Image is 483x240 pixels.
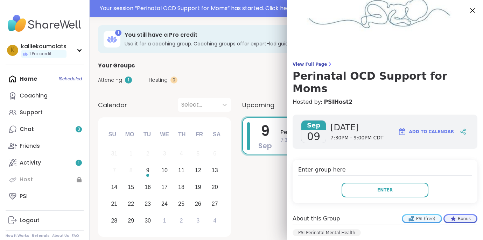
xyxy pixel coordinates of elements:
[20,176,33,183] div: Host
[330,134,383,141] span: 7:30PM - 9:00PM CDT
[258,141,272,151] span: Sep
[6,87,84,104] a: Coaching
[178,166,184,175] div: 11
[20,142,40,150] div: Friends
[212,166,218,175] div: 13
[107,146,122,161] div: Not available Sunday, August 31st, 2025
[98,61,135,70] span: Your Groups
[6,212,84,229] a: Logout
[149,77,168,84] span: Hosting
[52,233,69,238] a: About Us
[180,216,183,225] div: 2
[207,180,222,195] div: Choose Saturday, September 20th, 2025
[196,149,199,158] div: 5
[11,46,14,55] span: k
[174,127,190,142] div: Th
[140,163,155,178] div: Choose Tuesday, September 9th, 2025
[195,166,201,175] div: 12
[293,61,477,67] span: View Full Page
[409,129,454,135] span: Add to Calendar
[20,125,34,133] div: Chat
[6,104,84,121] a: Support
[377,187,393,193] span: Enter
[140,180,155,195] div: Choose Tuesday, September 16th, 2025
[190,213,205,228] div: Choose Friday, October 3rd, 2025
[145,199,151,209] div: 23
[139,127,155,142] div: Tu
[32,233,49,238] a: Referrals
[242,100,274,110] span: Upcoming
[140,213,155,228] div: Choose Tuesday, September 30th, 2025
[178,199,184,209] div: 25
[196,216,199,225] div: 3
[180,149,183,158] div: 4
[21,43,66,50] div: kalliekoumalats
[170,77,177,83] div: 0
[213,149,216,158] div: 6
[128,182,134,192] div: 15
[163,216,166,225] div: 1
[107,213,122,228] div: Choose Sunday, September 28th, 2025
[111,182,117,192] div: 14
[98,100,127,110] span: Calendar
[157,163,172,178] div: Choose Wednesday, September 10th, 2025
[209,127,224,142] div: Sa
[174,213,189,228] div: Choose Thursday, October 2nd, 2025
[324,98,352,106] a: PSIHost2
[128,199,134,209] div: 22
[157,196,172,211] div: Choose Wednesday, September 24th, 2025
[280,128,461,137] span: Perinatal OCD Support for Moms
[190,146,205,161] div: Not available Friday, September 5th, 2025
[115,30,121,36] div: 1
[212,182,218,192] div: 20
[124,146,139,161] div: Not available Monday, September 1st, 2025
[6,121,84,138] a: Chat3
[178,182,184,192] div: 18
[293,98,477,106] h4: Hosted by:
[174,196,189,211] div: Choose Thursday, September 25th, 2025
[191,127,207,142] div: Fr
[280,137,461,144] span: 7:30PM - 9:00PM CDT
[157,127,172,142] div: We
[301,121,326,130] span: Sep
[395,123,457,140] button: Add to Calendar
[207,146,222,161] div: Not available Saturday, September 6th, 2025
[125,77,132,83] div: 1
[20,92,48,100] div: Coaching
[113,166,116,175] div: 7
[140,196,155,211] div: Choose Tuesday, September 23rd, 2025
[20,159,41,167] div: Activity
[6,233,29,238] a: How It Works
[190,163,205,178] div: Choose Friday, September 12th, 2025
[125,31,391,39] h3: You still have a Pro credit
[129,149,133,158] div: 1
[174,180,189,195] div: Choose Thursday, September 18th, 2025
[261,121,269,141] span: 9
[111,199,117,209] div: 21
[146,149,149,158] div: 2
[124,213,139,228] div: Choose Monday, September 29th, 2025
[6,188,84,205] a: PSI
[6,11,84,36] img: ShareWell Nav Logo
[293,61,477,95] a: View Full PagePerinatal OCD Support for Moms
[20,217,40,224] div: Logout
[145,216,151,225] div: 30
[307,130,320,143] span: 09
[157,213,172,228] div: Choose Wednesday, October 1st, 2025
[213,216,216,225] div: 4
[6,138,84,154] a: Friends
[6,171,84,188] a: Host
[207,213,222,228] div: Choose Saturday, October 4th, 2025
[145,182,151,192] div: 16
[105,127,120,142] div: Su
[98,77,122,84] span: Attending
[157,180,172,195] div: Choose Wednesday, September 17th, 2025
[195,199,201,209] div: 26
[128,216,134,225] div: 29
[78,160,79,166] span: 1
[124,180,139,195] div: Choose Monday, September 15th, 2025
[122,127,137,142] div: Mo
[107,163,122,178] div: Not available Sunday, September 7th, 2025
[403,215,441,222] div: PSI (free)
[146,166,149,175] div: 9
